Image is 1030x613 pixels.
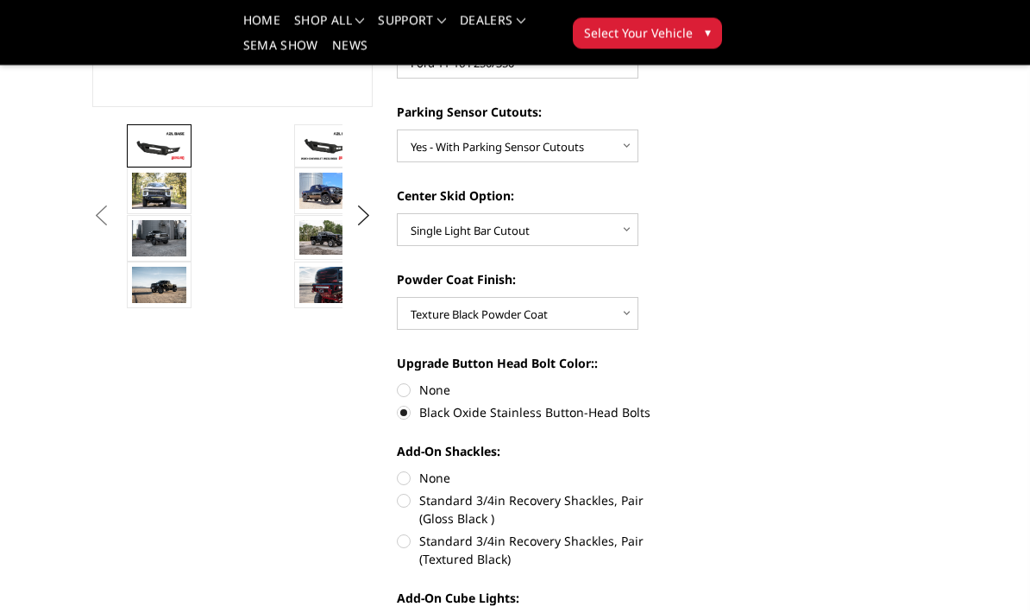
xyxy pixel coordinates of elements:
img: A2L Series - Base Front Bumper (Non Winch) [132,131,186,161]
button: Select Your Vehicle [573,18,722,49]
span: Select Your Vehicle [584,24,693,42]
label: Upgrade Button Head Bolt Color:: [397,355,677,373]
label: Center Skid Option: [397,187,677,205]
label: Black Oxide Stainless Button-Head Bolts [397,404,677,422]
label: Parking Sensor Cutouts: [397,104,677,122]
label: Powder Coat Finish: [397,271,677,289]
img: 2020 GMC HD - Available in single light bar configuration only [299,174,354,210]
a: shop all [294,15,364,40]
label: Add-On Shackles: [397,443,677,461]
img: 2020 RAM HD - Available in single light bar configuration only [132,221,186,257]
label: None [397,470,677,488]
img: A2L Series - Base Front Bumper (Non Winch) [132,268,186,304]
label: Standard 3/4in Recovery Shackles, Pair (Gloss Black ) [397,492,677,528]
button: Next [351,204,377,230]
span: ▾ [705,23,711,41]
img: A2L Series - Base Front Bumper (Non Winch) [299,221,354,256]
a: Home [243,15,280,40]
img: A2L Series - Base Front Bumper (Non Winch) [299,131,354,161]
label: Add-On Cube Lights: [397,590,677,608]
a: News [332,40,367,65]
button: Previous [88,204,114,230]
label: None [397,382,677,400]
a: Support [378,15,446,40]
label: Standard 3/4in Recovery Shackles, Pair (Textured Black) [397,533,677,569]
img: A2L Series - Base Front Bumper (Non Winch) [299,268,354,304]
img: 2020 Chevrolet HD - Available in single light bar configuration only [132,174,186,210]
a: Dealers [460,15,525,40]
a: SEMA Show [243,40,318,65]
